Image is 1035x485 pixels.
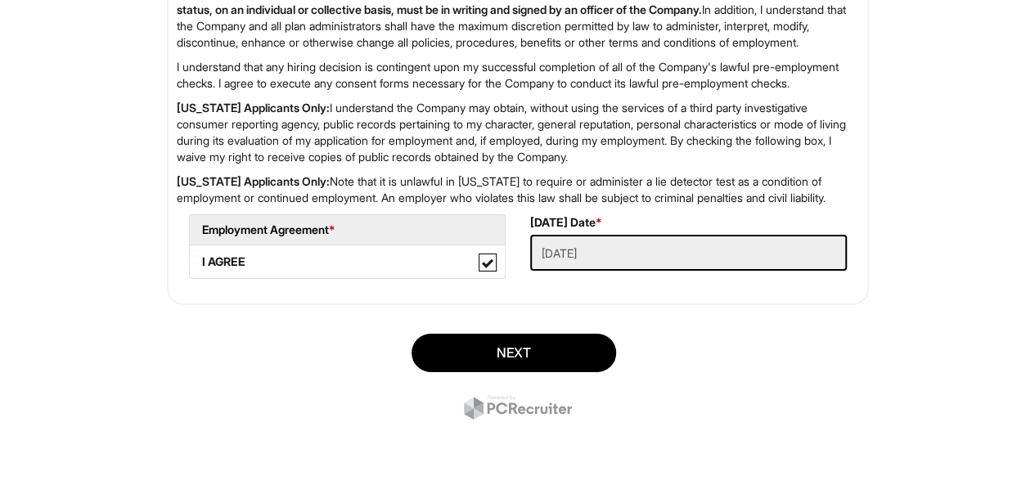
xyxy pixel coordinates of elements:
[412,334,616,372] button: Next
[177,101,330,115] strong: [US_STATE] Applicants Only:
[177,174,330,188] strong: [US_STATE] Applicants Only:
[202,223,493,236] h5: Employment Agreement
[530,235,847,271] input: Today's Date
[177,100,859,165] p: I understand the Company may obtain, without using the services of a third party investigative co...
[177,59,859,92] p: I understand that any hiring decision is contingent upon my successful completion of all of the C...
[177,173,859,206] p: Note that it is unlawful in [US_STATE] to require or administer a lie detector test as a conditio...
[190,245,505,278] label: I AGREE
[530,214,602,231] label: [DATE] Date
